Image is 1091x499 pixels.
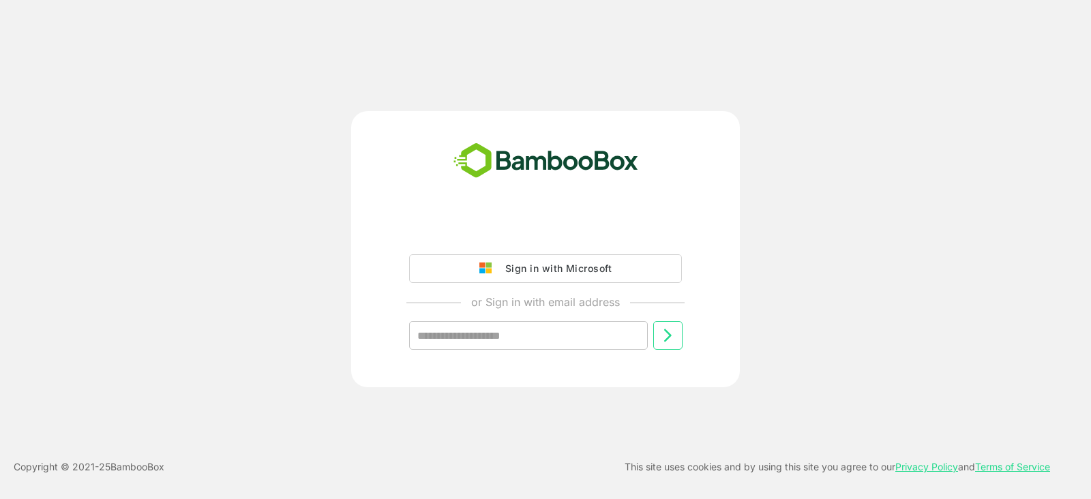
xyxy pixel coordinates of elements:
[446,138,646,183] img: bamboobox
[895,461,958,472] a: Privacy Policy
[498,260,612,277] div: Sign in with Microsoft
[625,459,1050,475] p: This site uses cookies and by using this site you agree to our and
[479,262,498,275] img: google
[471,294,620,310] p: or Sign in with email address
[975,461,1050,472] a: Terms of Service
[409,254,682,283] button: Sign in with Microsoft
[14,459,164,475] p: Copyright © 2021- 25 BambooBox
